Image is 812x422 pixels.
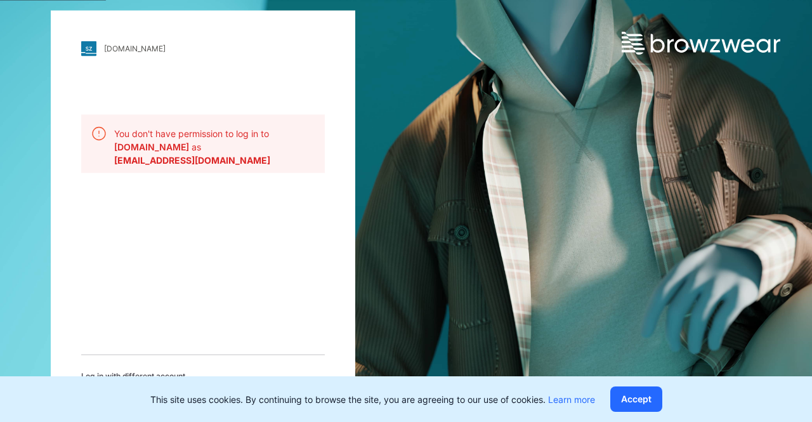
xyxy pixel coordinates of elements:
b: [EMAIL_ADDRESS][DOMAIN_NAME] [114,154,270,165]
span: Log in with different account [81,370,185,381]
div: [DOMAIN_NAME] [104,44,166,53]
img: stylezone-logo.562084cfcfab977791bfbf7441f1a819.svg [81,41,96,56]
a: Learn more [548,394,595,405]
a: [DOMAIN_NAME] [81,41,325,56]
img: alert.76a3ded3c87c6ed799a365e1fca291d4.svg [91,126,107,141]
b: [DOMAIN_NAME] [114,141,192,152]
button: Accept [610,386,662,412]
p: You don't have permission to log in to as [114,126,315,153]
p: This site uses cookies. By continuing to browse the site, you are agreeing to our use of cookies. [150,393,595,406]
img: browzwear-logo.e42bd6dac1945053ebaf764b6aa21510.svg [622,32,780,55]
